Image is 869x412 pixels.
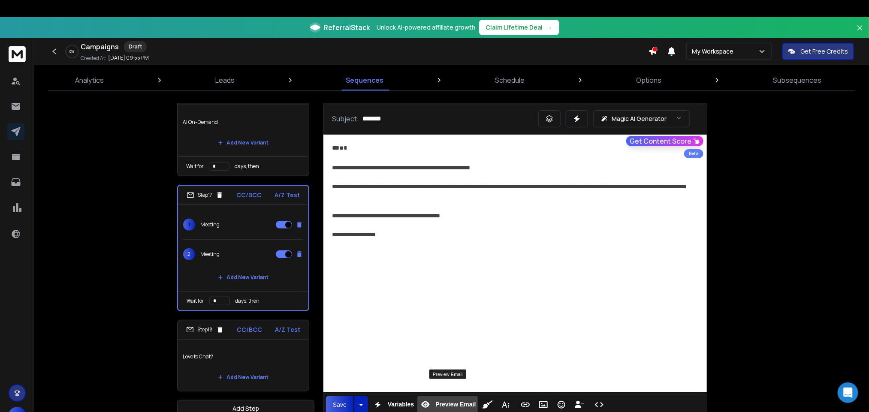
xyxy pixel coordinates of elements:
a: Sequences [341,70,389,90]
div: Step 17 [187,191,223,199]
p: CC/BCC [237,325,262,334]
p: Wait for [186,163,204,170]
button: Claim Lifetime Deal→ [479,20,559,35]
p: CC/BCC [236,191,262,199]
p: Options [636,75,661,85]
span: Variables [386,401,416,408]
p: Meeting [200,251,220,258]
p: days, then [235,163,259,170]
a: Options [631,70,667,90]
div: Open Intercom Messenger [838,382,858,403]
div: Step 18 [186,326,224,334]
p: Get Free Credits [800,47,848,56]
p: Magic AI Generator [612,114,667,123]
p: A/Z Test [275,191,300,199]
p: Wait for [187,298,204,304]
button: Get Content Score [626,136,703,146]
p: Meeting [200,221,220,228]
p: days, then [235,298,259,304]
p: [DATE] 09:55 PM [108,54,149,61]
p: Analytics [75,75,104,85]
p: Love to Chat? [183,345,304,369]
div: Preview Email [429,370,466,379]
button: Add New Variant [211,269,275,286]
button: Get Free Credits [782,43,854,60]
li: Step16CC/BCCA/Z TestAI On-DemandAdd New VariantWait fordays, then [177,85,309,176]
p: My Workspace [692,47,737,56]
p: Leads [215,75,235,85]
button: Close banner [854,22,866,43]
a: Leads [210,70,240,90]
p: Subject: [332,114,359,124]
p: Created At: [81,55,106,62]
p: 0 % [70,49,75,54]
p: Subsequences [773,75,821,85]
a: Schedule [490,70,530,90]
button: Add New Variant [211,369,275,386]
div: Beta [684,149,703,158]
p: A/Z Test [275,325,300,334]
p: Schedule [495,75,525,85]
button: Add New Variant [211,134,275,151]
p: Unlock AI-powered affiliate growth [377,23,476,32]
div: Draft [124,41,147,52]
p: AI On-Demand [183,110,304,134]
h1: Campaigns [81,42,119,52]
span: ReferralStack [324,22,370,33]
button: Magic AI Generator [593,110,690,127]
p: Sequences [346,75,384,85]
li: Step18CC/BCCA/Z TestLove to Chat?Add New Variant [177,320,309,391]
a: Analytics [70,70,109,90]
span: Preview Email [434,401,477,408]
span: → [546,23,552,32]
span: 2 [183,248,195,260]
a: Subsequences [768,70,827,90]
span: 1 [183,219,195,231]
li: Step17CC/BCCA/Z Test1Meeting2MeetingAdd New VariantWait fordays, then [177,185,309,311]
